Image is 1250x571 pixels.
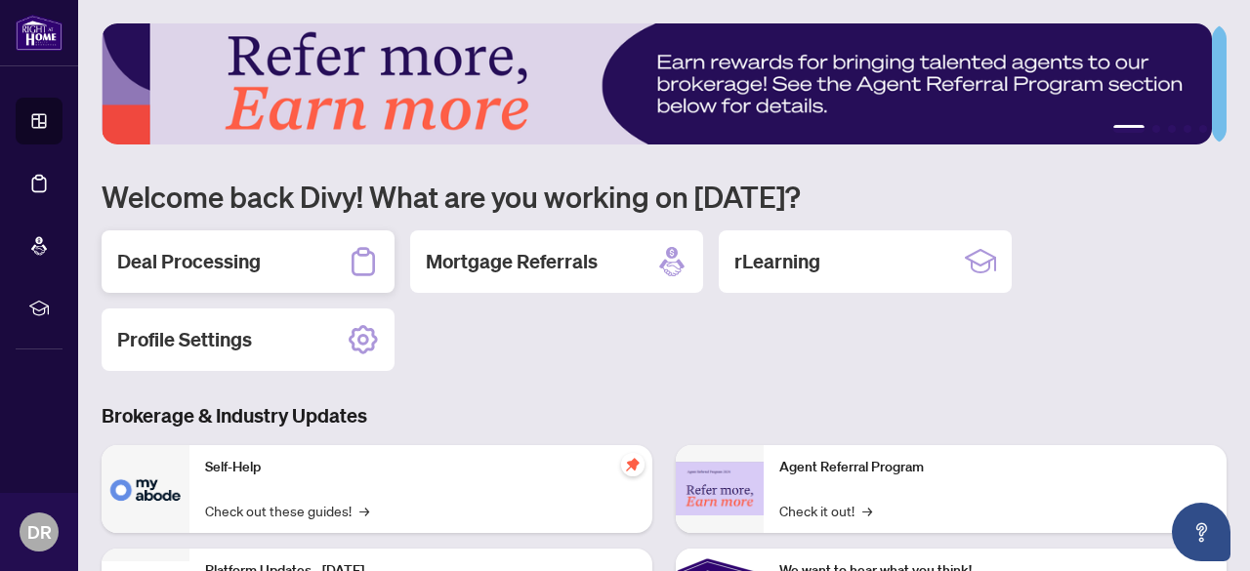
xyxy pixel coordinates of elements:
p: Agent Referral Program [779,457,1211,478]
img: Agent Referral Program [676,462,764,515]
a: Check it out!→ [779,500,872,521]
button: 5 [1199,125,1207,133]
button: 3 [1168,125,1176,133]
button: 1 [1113,125,1145,133]
h2: Profile Settings [117,326,252,353]
span: DR [27,518,52,546]
p: Self-Help [205,457,637,478]
button: 2 [1152,125,1160,133]
span: pushpin [621,453,645,476]
h1: Welcome back Divy! What are you working on [DATE]? [102,178,1227,215]
h3: Brokerage & Industry Updates [102,402,1227,429]
h2: Mortgage Referrals [426,248,598,275]
img: Self-Help [102,445,189,533]
a: Check out these guides!→ [205,500,369,521]
span: → [359,500,369,521]
span: → [862,500,872,521]
img: logo [16,15,62,51]
button: 4 [1184,125,1191,133]
button: Open asap [1172,503,1230,561]
img: Slide 0 [102,23,1212,144]
h2: rLearning [734,248,820,275]
h2: Deal Processing [117,248,261,275]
